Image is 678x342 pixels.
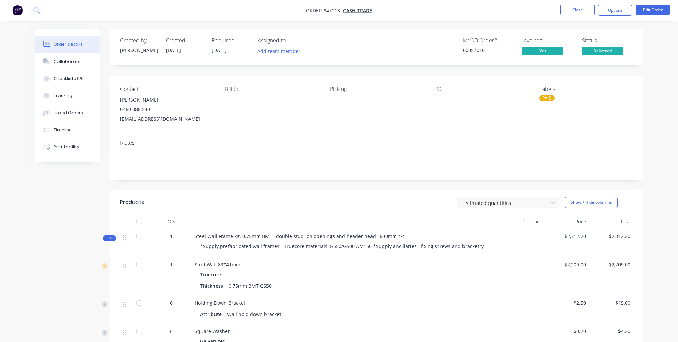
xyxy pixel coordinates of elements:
[120,140,633,146] div: Notes
[35,139,100,156] button: Profitability
[35,87,100,104] button: Tracking
[105,236,114,241] span: Kit
[195,328,230,334] span: Square Washer
[330,86,423,92] div: Pick up
[166,37,204,44] div: Created
[434,86,528,92] div: PO
[54,93,73,99] div: Tracking
[560,5,595,15] button: Close
[151,215,192,228] div: Qty
[598,5,632,16] button: Options
[258,37,326,44] div: Assigned to
[103,235,116,241] button: Kit
[35,36,100,53] button: Order details
[120,37,158,44] div: Created by
[200,309,224,319] div: Attribute
[54,58,81,65] div: Collaborate
[306,7,343,14] span: Order #47213 -
[120,86,214,92] div: Contact
[547,261,586,268] span: $2,209.00
[120,95,214,124] div: [PERSON_NAME]0460 888 540[EMAIL_ADDRESS][DOMAIN_NAME]
[35,121,100,139] button: Timeline
[170,233,173,240] span: 1
[166,47,181,53] span: [DATE]
[200,243,484,249] span: *Supply prefabricated wall frames - Truecore materials, G550/G500 AM150 *Supply ancillaries - fix...
[544,215,589,228] div: Price
[224,309,284,319] div: Wall hold down bracket
[170,299,173,306] span: 6
[54,144,79,150] div: Profitability
[226,281,274,291] div: 0.75mm BMT G550
[195,300,245,306] span: Holding Down Bracket
[35,70,100,87] button: Checklists 0/0
[591,299,630,306] span: $15.00
[225,86,318,92] div: Bill to
[582,47,623,55] span: Delivered
[636,5,670,15] button: Edit Order
[120,95,214,105] div: [PERSON_NAME]
[54,41,83,48] div: Order details
[200,269,224,279] div: Truecore
[591,233,630,240] span: $2,312.20
[258,47,304,56] button: Add team member
[582,37,633,44] div: Status
[463,37,514,44] div: MYOB Order #
[120,47,158,54] div: [PERSON_NAME]
[565,197,618,208] button: Show / Hide columns
[200,281,226,291] div: Thickness
[195,261,240,268] span: Stud Wall 89*41mm
[54,76,84,82] div: Checklists 0/0
[170,261,173,268] span: 1
[522,37,574,44] div: Invoiced
[254,47,304,56] button: Add team member
[591,328,630,335] span: $4.20
[591,261,630,268] span: $2,209.00
[522,47,563,55] span: Yes
[195,233,405,239] span: Steel Wall Frame kit, 0.75mm BMT, double stud on openings and header head , 600mm c/c
[35,104,100,121] button: Linked Orders
[343,7,372,14] a: Cash Trade
[54,127,72,133] div: Timeline
[547,328,586,335] span: $0.70
[539,86,633,92] div: Labels
[12,5,23,15] img: Factory
[120,105,214,114] div: 0460 888 540
[547,299,586,306] span: $2.50
[589,215,633,228] div: Total
[463,47,514,54] div: 00057010
[582,47,623,57] button: Delivered
[35,53,100,70] button: Collaborate
[120,114,214,124] div: [EMAIL_ADDRESS][DOMAIN_NAME]
[500,215,544,228] div: Discount
[212,37,249,44] div: Required
[170,328,173,335] span: 6
[547,233,586,240] span: $2,312.20
[212,47,227,53] span: [DATE]
[120,198,144,207] div: Products
[539,95,555,101] div: PAID
[54,110,83,116] div: Linked Orders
